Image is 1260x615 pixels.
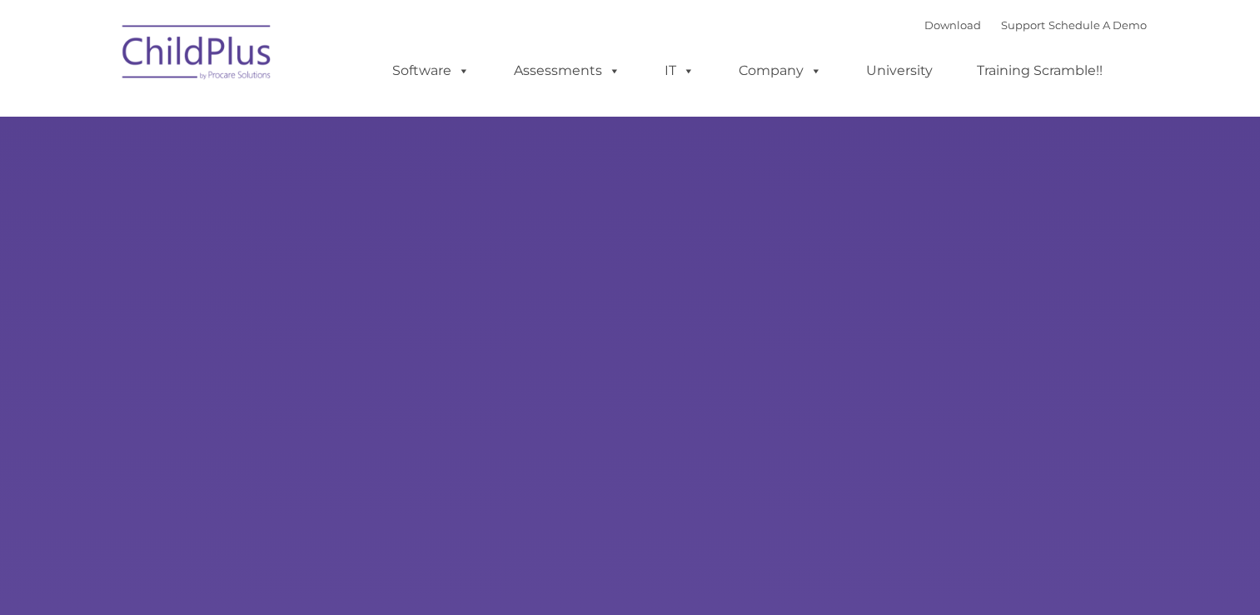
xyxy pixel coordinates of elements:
a: Schedule A Demo [1048,18,1147,32]
a: University [849,54,949,87]
img: ChildPlus by Procare Solutions [114,13,281,97]
a: Assessments [497,54,637,87]
a: Download [924,18,981,32]
font: | [924,18,1147,32]
a: Company [722,54,839,87]
a: IT [648,54,711,87]
a: Software [376,54,486,87]
a: Training Scramble!! [960,54,1119,87]
a: Support [1001,18,1045,32]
